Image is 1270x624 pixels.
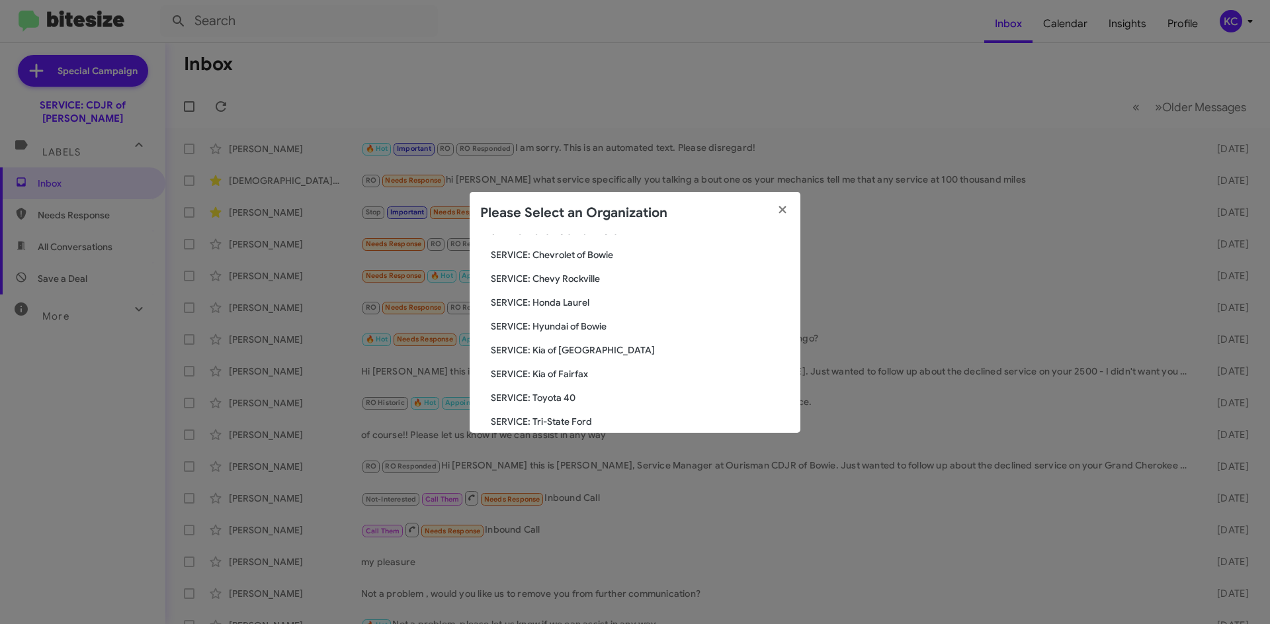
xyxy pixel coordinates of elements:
[491,272,790,285] span: SERVICE: Chevy Rockville
[491,248,790,261] span: SERVICE: Chevrolet of Bowie
[491,296,790,309] span: SERVICE: Honda Laurel
[491,391,790,404] span: SERVICE: Toyota 40
[491,320,790,333] span: SERVICE: Hyundai of Bowie
[491,415,790,428] span: SERVICE: Tri-State Ford
[491,343,790,357] span: SERVICE: Kia of [GEOGRAPHIC_DATA]
[480,202,667,224] h2: Please Select an Organization
[491,367,790,380] span: SERVICE: Kia of Fairfax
